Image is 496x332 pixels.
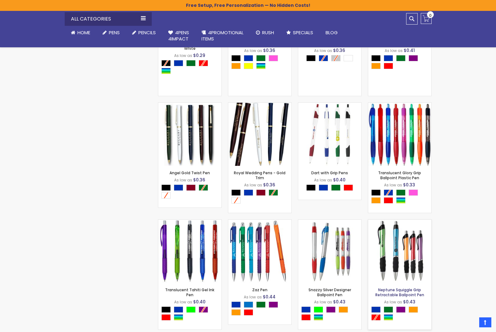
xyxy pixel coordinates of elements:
[269,55,278,61] div: Pink
[161,68,171,74] div: Assorted
[371,55,431,71] div: Select A Color
[409,189,418,196] div: Pink
[396,306,406,313] div: Purple
[256,302,266,308] div: Green
[263,182,275,188] span: $0.36
[409,55,418,61] div: Purple
[244,63,253,69] div: Yellow
[306,185,356,192] div: Select A Color
[368,219,431,225] a: Neptune Squiggle Grip Retractable Ballpoint Pen
[174,306,183,313] div: Blue
[161,306,221,322] div: Select A Color
[409,306,418,313] div: Orange
[193,52,205,58] span: $0.29
[161,314,171,320] div: Red
[404,47,415,54] span: $0.41
[371,55,381,61] div: Black
[162,26,195,46] a: 4Pens4impact
[65,26,96,40] a: Home
[195,26,250,46] a: 4PROMOTIONALITEMS
[228,102,291,108] a: Royal Wedding Pens - Gold Trim
[314,177,332,183] span: As low as
[371,189,431,205] div: Select A Color
[319,26,344,40] a: Blog
[231,302,241,308] div: Blue
[158,102,221,108] a: Angel Gold Twist Pen
[445,315,496,332] iframe: Google Customer Reviews
[250,26,280,40] a: Rush
[244,189,253,196] div: Blue
[333,299,345,305] span: $0.43
[333,47,345,54] span: $0.36
[293,29,313,36] span: Specials
[396,197,406,203] div: Assorted
[228,219,291,225] a: Zaz Pen
[331,185,341,191] div: Green
[308,287,351,297] a: Snazzy Silver Designer Ballpoint Pen
[384,55,393,61] div: Blue
[231,55,291,71] div: Select A Color
[306,185,316,191] div: Black
[263,294,276,300] span: $0.44
[65,12,152,26] div: All Categories
[333,177,345,183] span: $0.40
[244,294,262,300] span: As low as
[371,197,381,203] div: Orange
[244,182,262,188] span: As low as
[109,29,120,36] span: Pens
[158,220,221,283] img: Translucent Tahiti Gel Ink Pen
[298,219,361,225] a: Snazzy Silver Designer Ballpoint Pen
[371,189,381,196] div: Black
[384,63,393,69] div: Red
[371,306,381,313] div: Blue
[344,185,353,191] div: Red
[384,314,393,320] div: Assorted
[228,220,291,283] img: Zaz Pen
[263,47,275,54] span: $0.36
[301,314,311,320] div: Red
[314,299,332,305] span: As low as
[174,53,192,58] span: As low as
[186,306,196,313] div: Lime Green
[403,299,415,305] span: $0.43
[429,12,432,18] span: 0
[368,103,431,166] img: Translucent Glory Grip Ballpoint Plastic Pen
[193,177,205,183] span: $0.36
[301,306,361,322] div: Select A Color
[298,220,361,283] img: Snazzy Silver Designer Ballpoint Pen
[384,197,393,203] div: Red
[371,306,431,322] div: Select A Color
[396,189,406,196] div: Green
[244,302,253,308] div: Blue Light
[384,306,393,313] div: Green
[314,48,332,53] span: As low as
[306,55,316,61] div: Black
[174,314,183,320] div: Assorted
[384,299,402,305] span: As low as
[371,63,381,69] div: Orange
[378,170,421,180] a: Translucent Glory Grip Ballpoint Plastic Pen
[326,306,336,313] div: Purple
[421,13,432,24] a: 0
[339,306,348,313] div: Orange
[344,55,353,61] div: White
[231,309,241,316] div: Orange
[231,189,291,205] div: Select A Color
[256,189,266,196] div: Burgundy
[96,26,126,40] a: Pens
[168,29,189,42] span: 4Pens 4impact
[256,55,266,61] div: Green
[256,63,266,69] div: Assorted
[126,26,162,40] a: Pencils
[252,287,267,292] a: Zaz Pen
[231,63,241,69] div: Orange
[77,29,90,36] span: Home
[231,189,241,196] div: Black
[244,48,262,53] span: As low as
[269,302,278,308] div: Purple
[174,299,192,305] span: As low as
[186,60,196,66] div: Green
[165,287,214,297] a: Translucent Tahiti Gel Ink Pen
[167,40,213,51] a: Solid Javelina Dart Pen - White
[306,55,356,63] div: Select A Color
